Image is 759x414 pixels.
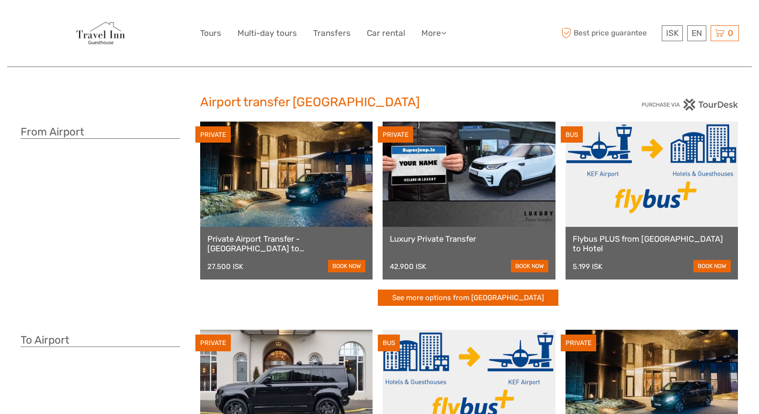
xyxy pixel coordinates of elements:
h2: Airport transfer [GEOGRAPHIC_DATA] [200,95,559,110]
a: Private Airport Transfer - [GEOGRAPHIC_DATA] to [GEOGRAPHIC_DATA] [207,234,366,254]
img: PurchaseViaTourDesk.png [641,99,738,111]
h3: From Airport [21,125,180,139]
a: Flybus PLUS from [GEOGRAPHIC_DATA] to Hotel [573,234,731,254]
a: Car rental [367,26,405,40]
div: PRIVATE [561,335,596,351]
a: More [421,26,446,40]
div: 42.900 ISK [390,262,426,271]
a: book now [511,260,548,272]
img: 815-76b8f8d5-50df-4e7f-b2e0-f50b9c6d7707_logo_big.png [74,7,126,59]
div: BUS [378,335,400,351]
a: Tours [200,26,221,40]
a: See more options from [GEOGRAPHIC_DATA] [378,290,558,306]
span: 0 [726,28,735,38]
div: 27.500 ISK [207,262,243,271]
div: 5.199 ISK [573,262,602,271]
span: Best price guarantee [559,25,659,41]
a: book now [328,260,365,272]
div: PRIVATE [195,335,231,351]
a: Luxury Private Transfer [390,234,548,244]
div: EN [687,25,706,41]
div: PRIVATE [378,126,413,143]
a: book now [693,260,731,272]
a: Transfers [313,26,351,40]
div: PRIVATE [195,126,231,143]
span: ISK [666,28,679,38]
a: Multi-day tours [238,26,297,40]
div: BUS [561,126,583,143]
h3: To Airport [21,334,180,347]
